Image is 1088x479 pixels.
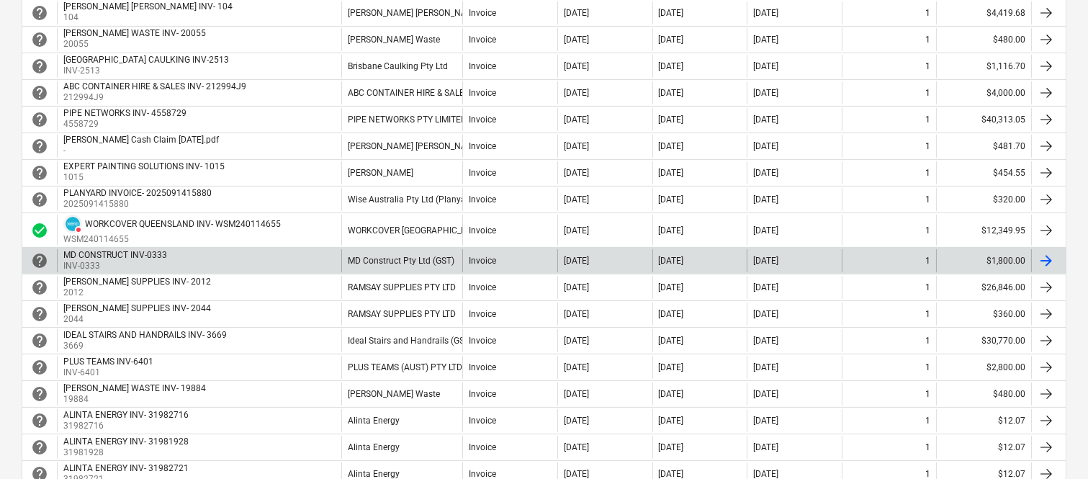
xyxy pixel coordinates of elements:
div: [PERSON_NAME] [PERSON_NAME] Cash [348,141,503,151]
div: Invoice [469,256,496,266]
div: Invoice [469,8,496,18]
span: check_circle [31,222,48,239]
div: 1 [925,309,930,319]
span: help [31,4,48,22]
span: help [31,84,48,102]
div: [DATE] [564,256,589,266]
div: 1 [925,442,930,452]
div: [DATE] [659,61,684,71]
div: [DATE] [659,141,684,151]
div: Alinta Energy [348,416,400,426]
div: [PERSON_NAME] WASTE INV- 20055 [63,28,206,38]
p: 31982716 [63,420,192,432]
div: [DATE] [753,8,778,18]
div: Invoice has been synced with Xero and its status is currently DELETED [63,215,82,233]
span: help [31,138,48,155]
span: help [31,111,48,128]
div: [DATE] [564,225,589,236]
div: [DATE] [564,168,589,178]
div: $26,846.00 [936,276,1031,299]
div: Invoice is waiting for an approval [31,332,48,349]
div: $480.00 [936,28,1031,51]
div: [DATE] [753,256,778,266]
div: ABC CONTAINER HIRE & SALES INV- 212994J9 [63,81,246,91]
div: 1 [925,88,930,98]
div: 1 [925,336,930,346]
div: [DATE] [564,416,589,426]
div: $40,313.05 [936,108,1031,131]
span: help [31,191,48,208]
div: Invoice [469,35,496,45]
p: 19884 [63,393,209,406]
div: [DATE] [753,168,778,178]
div: [DATE] [753,141,778,151]
p: 2012 [63,287,214,299]
iframe: Chat Widget [1016,410,1088,479]
div: $360.00 [936,303,1031,326]
div: [DATE] [753,442,778,452]
div: PLUS TEAMS INV-6401 [63,357,153,367]
div: [DATE] [564,35,589,45]
div: IDEAL STAIRS AND HANDRAILS INV- 3669 [63,330,227,340]
div: [DATE] [564,88,589,98]
img: xero.svg [66,217,80,231]
div: [DATE] [659,282,684,292]
div: 1 [925,282,930,292]
div: MD Construct Pty Ltd (GST) [348,256,454,266]
p: INV-6401 [63,367,156,379]
div: [DATE] [753,389,778,399]
div: 1 [925,389,930,399]
div: $320.00 [936,188,1031,211]
div: [DATE] [564,141,589,151]
div: 1 [925,416,930,426]
div: [DATE] [753,469,778,479]
span: help [31,58,48,75]
div: $1,116.70 [936,55,1031,78]
div: ALINTA ENERGY INV- 31982716 [63,410,189,420]
div: [DATE] [564,442,589,452]
div: [DATE] [753,362,778,372]
div: [DATE] [753,61,778,71]
div: $30,770.00 [936,329,1031,352]
div: [DATE] [753,88,778,98]
div: Invoice [469,141,496,151]
div: [DATE] [659,88,684,98]
div: [DATE] [753,194,778,205]
div: Invoice is waiting for an approval [31,4,48,22]
div: 1 [925,225,930,236]
span: help [31,332,48,349]
div: Invoice is waiting for an approval [31,359,48,376]
div: Wise Australia Pty Ltd (Planyard) [348,194,477,205]
div: Invoice is waiting for an approval [31,164,48,182]
div: 1 [925,141,930,151]
div: Invoice [469,469,496,479]
p: 2044 [63,313,214,326]
div: $454.55 [936,161,1031,184]
div: $1,800.00 [936,249,1031,272]
div: ABC CONTAINER HIRE & SALES PTY LTD [348,88,503,98]
div: Invoice [469,88,496,98]
div: [PERSON_NAME] [PERSON_NAME] INV- 104 [63,1,233,12]
span: help [31,412,48,429]
div: [DATE] [659,442,684,452]
p: 1015 [63,171,228,184]
div: [DATE] [564,309,589,319]
div: Invoice [469,336,496,346]
div: [DATE] [564,389,589,399]
div: Alinta Energy [348,469,400,479]
div: [DATE] [564,115,589,125]
div: [DATE] [564,469,589,479]
div: RAMSAY SUPPLIES PTY LTD [348,309,456,319]
div: [DATE] [659,8,684,18]
div: Invoice is waiting for an approval [31,191,48,208]
div: WORKCOVER QUEENSLAND INV- WSM240114655 [85,219,281,229]
div: $12.07 [936,409,1031,432]
span: help [31,31,48,48]
span: help [31,252,48,269]
div: Invoice is waiting for an approval [31,111,48,128]
span: help [31,279,48,296]
div: [PERSON_NAME] [348,168,413,178]
p: - [63,145,222,157]
div: Ideal Stairs and Handrails (GST) [348,336,472,346]
div: WORKCOVER [GEOGRAPHIC_DATA] [348,225,485,236]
